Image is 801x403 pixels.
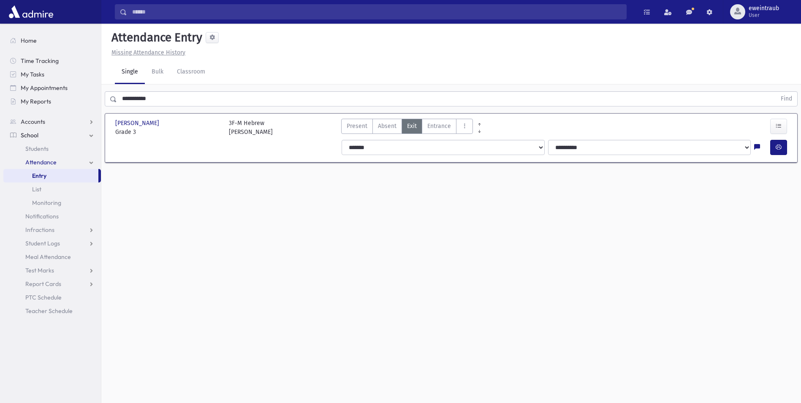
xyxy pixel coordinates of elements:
span: [PERSON_NAME] [115,119,161,128]
a: Notifications [3,210,101,223]
a: Classroom [170,60,212,84]
span: Students [25,145,49,152]
span: Attendance [25,158,57,166]
span: Teacher Schedule [25,307,73,315]
span: Time Tracking [21,57,59,65]
a: Meal Attendance [3,250,101,264]
span: Monitoring [32,199,61,207]
span: School [21,131,38,139]
button: Find [776,92,797,106]
a: Missing Attendance History [108,49,185,56]
span: Test Marks [25,267,54,274]
span: eweintraub [749,5,779,12]
span: List [32,185,41,193]
div: 3F-M Hebrew [PERSON_NAME] [229,119,273,136]
span: Infractions [25,226,54,234]
a: Test Marks [3,264,101,277]
a: Accounts [3,115,101,128]
u: Missing Attendance History [111,49,185,56]
span: Home [21,37,37,44]
a: Monitoring [3,196,101,210]
a: Time Tracking [3,54,101,68]
span: My Tasks [21,71,44,78]
div: AttTypes [341,119,473,136]
input: Search [127,4,626,19]
a: Report Cards [3,277,101,291]
a: Entry [3,169,98,182]
a: Single [115,60,145,84]
span: Notifications [25,212,59,220]
a: My Appointments [3,81,101,95]
a: Bulk [145,60,170,84]
a: Students [3,142,101,155]
a: My Tasks [3,68,101,81]
a: Infractions [3,223,101,237]
a: PTC Schedule [3,291,101,304]
span: Student Logs [25,240,60,247]
span: Absent [378,122,396,131]
span: Report Cards [25,280,61,288]
span: Exit [407,122,417,131]
h5: Attendance Entry [108,30,202,45]
span: PTC Schedule [25,294,62,301]
span: Entrance [427,122,451,131]
span: Meal Attendance [25,253,71,261]
span: Entry [32,172,46,180]
a: My Reports [3,95,101,108]
span: My Reports [21,98,51,105]
span: Grade 3 [115,128,220,136]
span: Present [347,122,367,131]
a: Attendance [3,155,101,169]
a: School [3,128,101,142]
a: Teacher Schedule [3,304,101,318]
a: List [3,182,101,196]
span: My Appointments [21,84,68,92]
a: Home [3,34,101,47]
span: Accounts [21,118,45,125]
a: Student Logs [3,237,101,250]
span: User [749,12,779,19]
img: AdmirePro [7,3,55,20]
